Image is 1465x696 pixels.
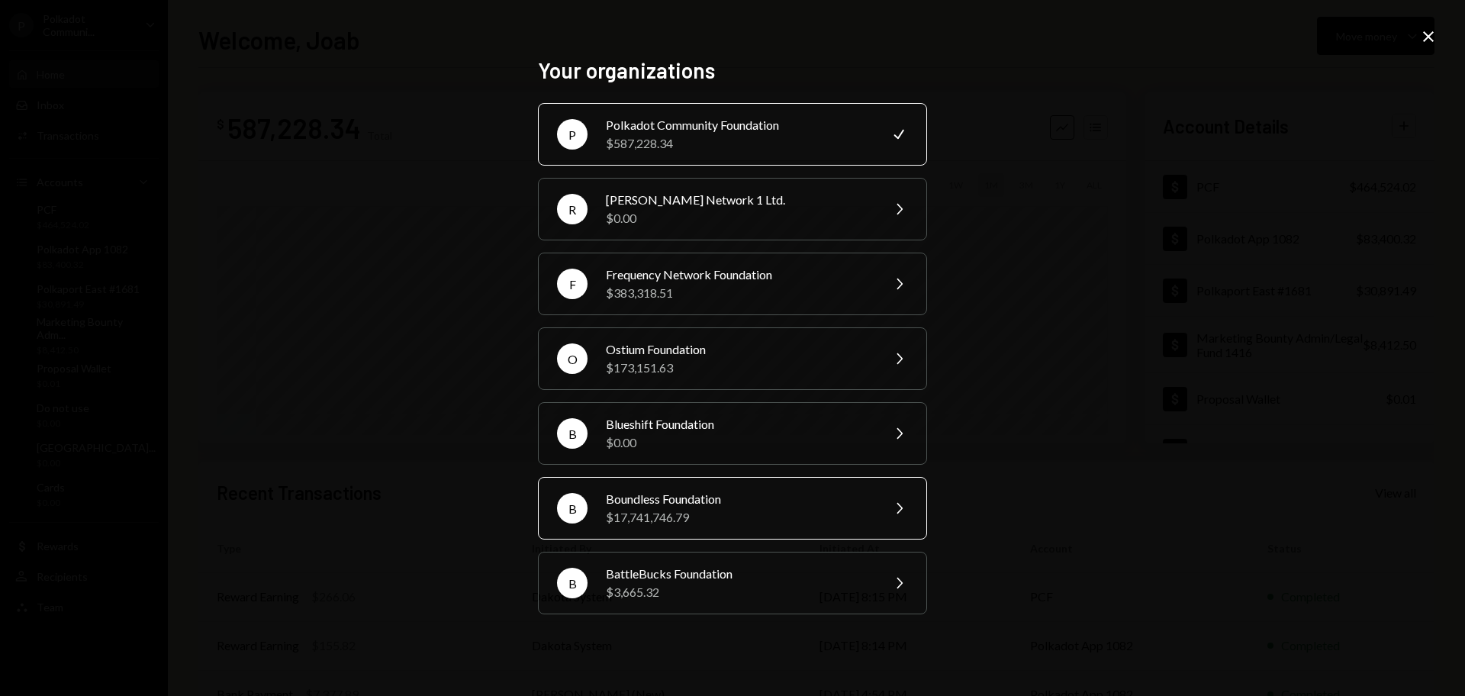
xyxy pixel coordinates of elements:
[606,583,871,601] div: $3,665.32
[538,253,927,315] button: FFrequency Network Foundation$383,318.51
[606,266,871,284] div: Frequency Network Foundation
[606,134,871,153] div: $587,228.34
[606,284,871,302] div: $383,318.51
[606,116,871,134] div: Polkadot Community Foundation
[606,359,871,377] div: $173,151.63
[557,194,588,224] div: R
[557,418,588,449] div: B
[606,191,871,209] div: [PERSON_NAME] Network 1 Ltd.
[557,343,588,374] div: O
[606,340,871,359] div: Ostium Foundation
[606,433,871,452] div: $0.00
[538,103,927,166] button: PPolkadot Community Foundation$587,228.34
[557,493,588,524] div: B
[606,508,871,527] div: $17,741,746.79
[606,415,871,433] div: Blueshift Foundation
[557,119,588,150] div: P
[606,209,871,227] div: $0.00
[557,568,588,598] div: B
[538,178,927,240] button: R[PERSON_NAME] Network 1 Ltd.$0.00
[557,269,588,299] div: F
[606,490,871,508] div: Boundless Foundation
[538,327,927,390] button: OOstium Foundation$173,151.63
[538,56,927,85] h2: Your organizations
[538,477,927,540] button: BBoundless Foundation$17,741,746.79
[538,552,927,614] button: BBattleBucks Foundation$3,665.32
[538,402,927,465] button: BBlueshift Foundation$0.00
[606,565,871,583] div: BattleBucks Foundation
